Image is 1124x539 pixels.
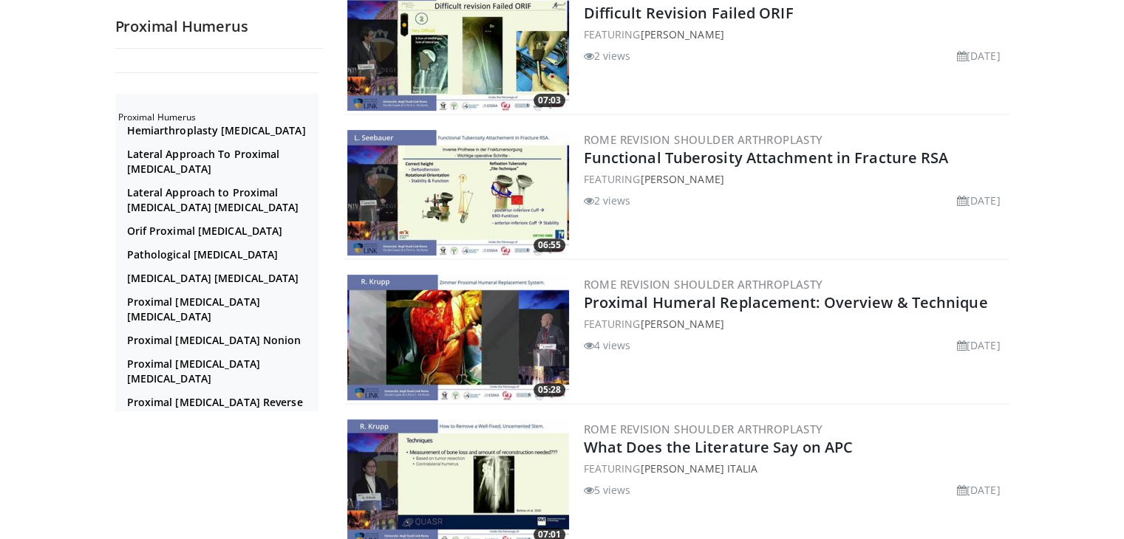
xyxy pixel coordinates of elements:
[640,461,757,476] a: [PERSON_NAME] Italia
[584,277,823,292] a: Rome Revision Shoulder Arthroplasty
[584,292,988,312] a: Proximal Humeral Replacement: Overview & Technique
[957,193,1001,208] li: [DATE]
[347,275,569,400] a: 05:28
[584,193,631,208] li: 2 views
[584,148,949,168] a: Functional Tuberosity Attachment in Fracture RSA
[127,357,315,386] a: Proximal [MEDICAL_DATA] [MEDICAL_DATA]
[115,17,322,36] h2: Proximal Humerus
[957,482,1001,498] li: [DATE]
[534,94,565,107] span: 07:03
[957,48,1001,63] li: [DATE]
[127,224,315,238] a: Orif Proximal [MEDICAL_DATA]
[584,132,823,147] a: Rome Revision Shoulder Arthroplasty
[584,316,1007,332] div: FEATURING
[347,275,569,400] img: 3db48325-0dde-4b35-8269-413a52bf2d9e.300x170_q85_crop-smart_upscale.jpg
[118,111,319,123] h2: Proximal Humerus
[640,27,723,41] a: [PERSON_NAME]
[584,422,823,436] a: Rome Revision Shoulder Arthroplasty
[127,295,315,324] a: Proximal [MEDICAL_DATA] [MEDICAL_DATA]
[584,461,1007,476] div: FEATURING
[347,130,569,255] a: 06:55
[957,337,1001,353] li: [DATE]
[640,317,723,331] a: [PERSON_NAME]
[534,238,565,252] span: 06:55
[127,333,315,348] a: Proximal [MEDICAL_DATA] Nonion
[584,437,854,457] a: What Does the Literature Say on APC
[584,482,631,498] li: 5 views
[127,185,315,215] a: Lateral Approach to Proximal [MEDICAL_DATA] [MEDICAL_DATA]
[584,171,1007,187] div: FEATURING
[127,395,315,425] a: Proximal [MEDICAL_DATA] Reverse Shoulder
[584,3,794,23] a: Difficult Revision Failed ORIF
[127,147,315,176] a: Lateral Approach To Proximal [MEDICAL_DATA]
[347,130,569,255] img: bcdec364-c554-4472-8b41-6b58adb4684e.300x170_q85_crop-smart_upscale.jpg
[584,337,631,353] li: 4 views
[584,27,1007,42] div: FEATURING
[534,383,565,396] span: 05:28
[127,271,315,286] a: [MEDICAL_DATA] [MEDICAL_DATA]
[584,48,631,63] li: 2 views
[127,123,315,138] a: Hemiarthroplasty [MEDICAL_DATA]
[640,172,723,186] a: [PERSON_NAME]
[127,247,315,262] a: Pathological [MEDICAL_DATA]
